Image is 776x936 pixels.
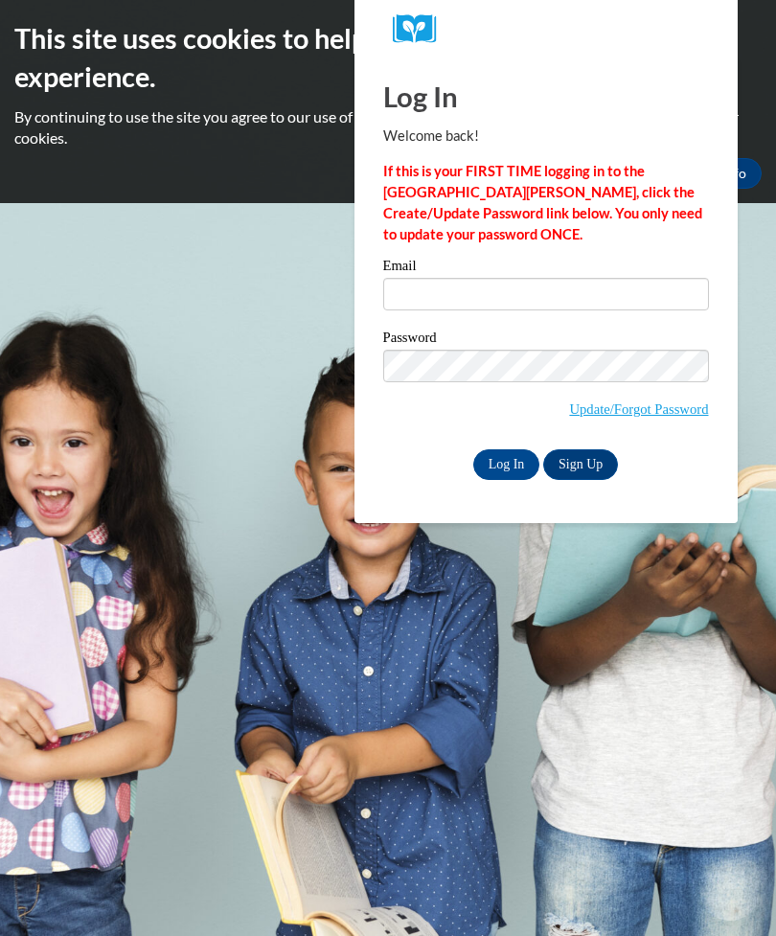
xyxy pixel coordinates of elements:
a: Sign Up [543,449,618,480]
h2: This site uses cookies to help improve your learning experience. [14,19,762,97]
p: By continuing to use the site you agree to our use of cookies. Use the ‘More info’ button to read... [14,106,762,148]
iframe: Button to launch messaging window [699,859,761,921]
h1: Log In [383,77,709,116]
label: Email [383,259,709,278]
img: Logo brand [393,14,450,44]
strong: If this is your FIRST TIME logging in to the [GEOGRAPHIC_DATA][PERSON_NAME], click the Create/Upd... [383,163,702,242]
label: Password [383,331,709,350]
a: Update/Forgot Password [569,401,708,417]
a: COX Campus [393,14,699,44]
p: Welcome back! [383,126,709,147]
input: Log In [473,449,540,480]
